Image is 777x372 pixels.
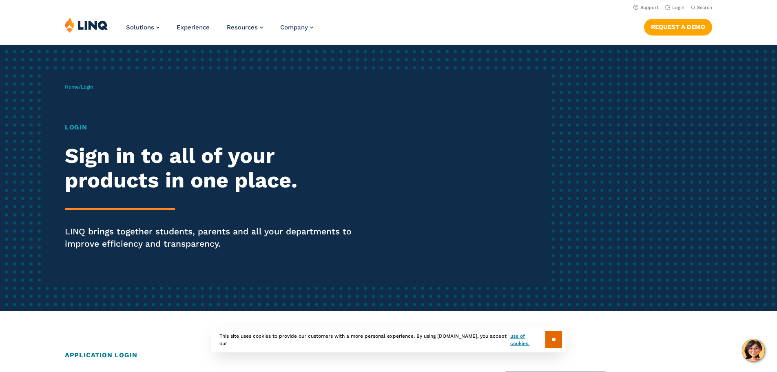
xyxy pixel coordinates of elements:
[65,84,79,90] a: Home
[697,5,712,10] span: Search
[126,24,159,31] a: Solutions
[81,84,93,90] span: Login
[227,24,258,31] span: Resources
[280,24,308,31] span: Company
[644,19,712,35] a: Request a Demo
[211,327,566,352] div: This site uses cookies to provide our customers with a more personal experience. By using [DOMAIN...
[65,84,93,90] span: /
[742,339,765,362] button: Hello, have a question? Let’s chat.
[227,24,263,31] a: Resources
[691,4,712,11] button: Open Search Bar
[65,17,108,33] img: LINQ | K‑12 Software
[65,123,364,132] h1: Login
[65,144,364,193] h2: Sign in to all of your products in one place.
[126,24,154,31] span: Solutions
[65,225,364,250] p: LINQ brings together students, parents and all your departments to improve efficiency and transpa...
[644,17,712,35] nav: Button Navigation
[177,24,210,31] a: Experience
[665,5,684,10] a: Login
[633,5,659,10] a: Support
[510,332,545,347] a: use of cookies.
[126,17,313,44] nav: Primary Navigation
[280,24,313,31] a: Company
